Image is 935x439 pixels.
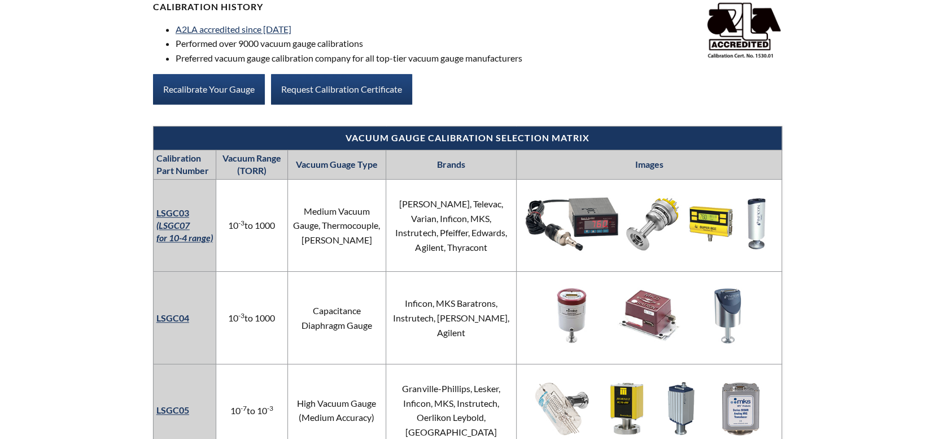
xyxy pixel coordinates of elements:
sup: -3 [267,404,273,412]
th: Calibration Part Number [153,150,216,180]
a: LSGC04 [156,312,189,323]
th: Vacuum Guage Type [287,150,386,180]
td: 10 to 1000 [216,179,287,272]
img: LSGC03.jpg [522,181,776,266]
a: LSGC03(LSGC07for 10-4 range) [156,207,213,244]
sup: -7 [241,404,247,412]
a: A2LA accredited since [DATE] [176,24,291,34]
th: Images [516,150,782,180]
a: Request Calibration Certificate [271,74,412,105]
td: Medium Vacuum Gauge, Thermocouple, [PERSON_NAME] [287,179,386,272]
a: LSGC05 [156,405,189,415]
th: Brands [386,150,517,180]
h4: Vacuum Gauge Calibration Selection Matrix [159,132,776,144]
h4: Calibration History [153,1,782,13]
sup: -3 [238,219,244,227]
td: [PERSON_NAME], Televac, Varian, Inficon, MKS, Instrutech, Pfeiffer, Edwards, Agilent, Thyracont [386,179,517,272]
td: 10 to 1000 [216,272,287,364]
td: Inficon, MKS Baratrons, Instrutech, [PERSON_NAME], Agilent [386,272,517,364]
li: Performed over 9000 vacuum gauge calibrations [176,36,782,51]
th: Vacuum Range (TORR) [216,150,287,180]
em: (LSGC07 for 10-4 range) [156,220,213,243]
li: Preferred vacuum gauge calibration company for all top-tier vacuum gauge manufacturers [176,51,782,66]
a: Recalibrate Your Gauge [153,74,265,105]
img: LSGC04.jpg [522,273,776,358]
sup: -3 [238,311,244,320]
img: A2LAlogo_hires.jpg [705,1,782,59]
td: Capacitance Diaphragm Gauge [287,272,386,364]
